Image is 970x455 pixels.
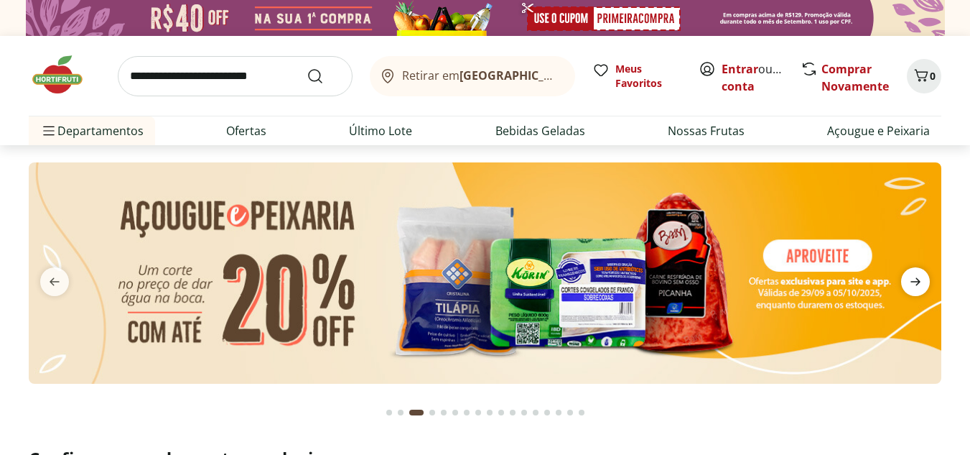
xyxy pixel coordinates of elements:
[226,122,266,139] a: Ofertas
[827,122,930,139] a: Açougue e Peixaria
[495,122,585,139] a: Bebidas Geladas
[472,395,484,430] button: Go to page 8 from fs-carousel
[460,68,701,83] b: [GEOGRAPHIC_DATA]/[GEOGRAPHIC_DATA]
[383,395,395,430] button: Go to page 1 from fs-carousel
[530,395,541,430] button: Go to page 13 from fs-carousel
[406,395,426,430] button: Current page from fs-carousel
[541,395,553,430] button: Go to page 14 from fs-carousel
[495,395,507,430] button: Go to page 10 from fs-carousel
[461,395,472,430] button: Go to page 7 from fs-carousel
[449,395,461,430] button: Go to page 6 from fs-carousel
[722,61,758,77] a: Entrar
[29,162,941,384] img: açougue
[29,267,80,296] button: previous
[402,69,561,82] span: Retirar em
[370,56,575,96] button: Retirar em[GEOGRAPHIC_DATA]/[GEOGRAPHIC_DATA]
[40,114,57,148] button: Menu
[40,114,144,148] span: Departamentos
[438,395,449,430] button: Go to page 5 from fs-carousel
[592,62,681,91] a: Meus Favoritos
[930,69,936,83] span: 0
[615,62,681,91] span: Meus Favoritos
[907,59,941,93] button: Carrinho
[821,61,889,94] a: Comprar Novamente
[668,122,745,139] a: Nossas Frutas
[484,395,495,430] button: Go to page 9 from fs-carousel
[118,56,353,96] input: search
[553,395,564,430] button: Go to page 15 from fs-carousel
[29,53,101,96] img: Hortifruti
[890,267,941,296] button: next
[576,395,587,430] button: Go to page 17 from fs-carousel
[349,122,412,139] a: Último Lote
[307,68,341,85] button: Submit Search
[518,395,530,430] button: Go to page 12 from fs-carousel
[722,60,785,95] span: ou
[507,395,518,430] button: Go to page 11 from fs-carousel
[426,395,438,430] button: Go to page 4 from fs-carousel
[722,61,801,94] a: Criar conta
[395,395,406,430] button: Go to page 2 from fs-carousel
[564,395,576,430] button: Go to page 16 from fs-carousel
